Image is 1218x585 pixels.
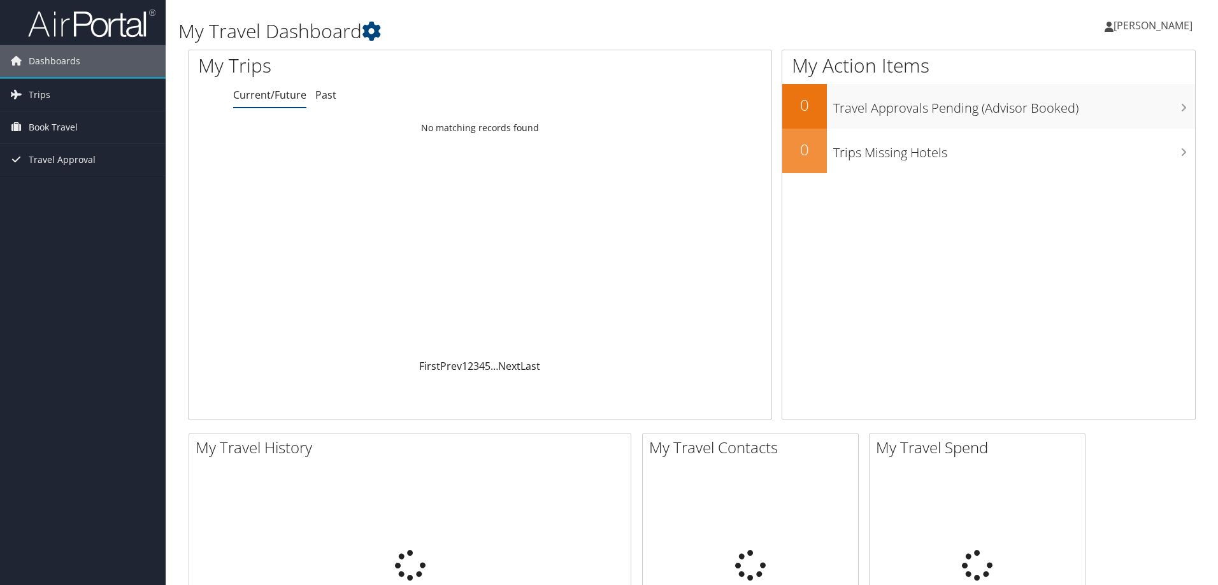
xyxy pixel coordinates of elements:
[462,359,468,373] a: 1
[473,359,479,373] a: 3
[468,359,473,373] a: 2
[29,45,80,77] span: Dashboards
[833,137,1195,162] h3: Trips Missing Hotels
[782,84,1195,129] a: 0Travel Approvals Pending (Advisor Booked)
[1114,18,1193,32] span: [PERSON_NAME]
[876,437,1085,458] h2: My Travel Spend
[29,111,78,143] span: Book Travel
[520,359,540,373] a: Last
[28,8,155,38] img: airportal-logo.png
[189,116,771,139] td: No matching records found
[649,437,858,458] h2: My Travel Contacts
[198,52,519,79] h1: My Trips
[178,18,863,45] h1: My Travel Dashboard
[491,359,498,373] span: …
[485,359,491,373] a: 5
[782,52,1195,79] h1: My Action Items
[315,88,336,102] a: Past
[419,359,440,373] a: First
[782,129,1195,173] a: 0Trips Missing Hotels
[29,144,96,176] span: Travel Approval
[782,139,827,160] h2: 0
[1105,6,1205,45] a: [PERSON_NAME]
[196,437,631,458] h2: My Travel History
[479,359,485,373] a: 4
[233,88,306,102] a: Current/Future
[440,359,462,373] a: Prev
[29,79,50,111] span: Trips
[782,94,827,116] h2: 0
[833,93,1195,117] h3: Travel Approvals Pending (Advisor Booked)
[498,359,520,373] a: Next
